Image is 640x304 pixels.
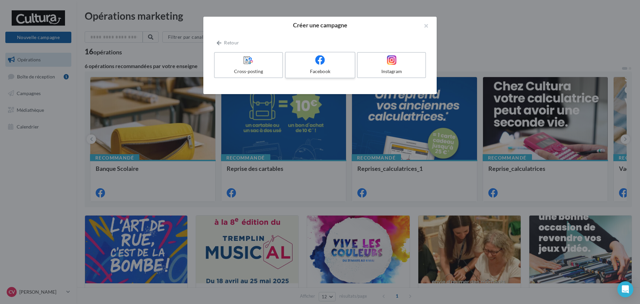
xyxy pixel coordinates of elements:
[288,68,352,75] div: Facebook
[214,22,426,28] h2: Créer une campagne
[217,68,280,75] div: Cross-posting
[214,39,242,47] button: Retour
[617,281,633,297] div: Open Intercom Messenger
[360,68,423,75] div: Instagram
